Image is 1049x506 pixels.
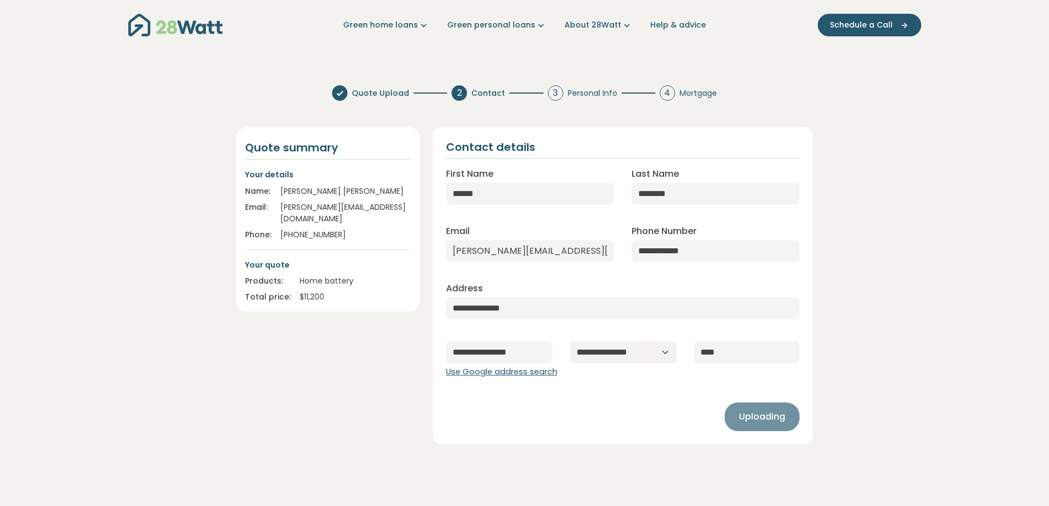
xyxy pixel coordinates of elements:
[245,275,291,287] div: Products:
[128,14,222,36] img: 28Watt
[128,11,921,39] nav: Main navigation
[245,229,271,241] div: Phone:
[564,19,633,31] a: About 28Watt
[632,225,697,238] label: Phone Number
[632,167,679,181] label: Last Name
[245,186,271,197] div: Name:
[280,229,411,241] div: [PHONE_NUMBER]
[680,88,717,99] span: Mortgage
[245,202,271,225] div: Email:
[568,88,617,99] span: Personal Info
[343,19,430,31] a: Green home loans
[818,14,921,36] button: Schedule a Call
[830,19,893,31] span: Schedule a Call
[280,202,411,225] div: [PERSON_NAME][EMAIL_ADDRESS][DOMAIN_NAME]
[300,275,411,287] div: Home battery
[352,88,409,99] span: Quote Upload
[452,85,467,101] div: 2
[446,167,493,181] label: First Name
[245,140,411,155] h4: Quote summary
[446,282,483,295] label: Address
[446,225,470,238] label: Email
[446,140,535,154] h2: Contact details
[245,168,411,181] p: Your details
[245,259,411,271] p: Your quote
[447,19,547,31] a: Green personal loans
[446,366,557,378] button: Use Google address search
[660,85,675,101] div: 4
[471,88,505,99] span: Contact
[245,291,291,303] div: Total price:
[548,85,563,101] div: 3
[280,186,411,197] div: [PERSON_NAME] [PERSON_NAME]
[446,240,614,262] input: Enter email
[650,19,706,31] a: Help & advice
[300,291,411,303] div: $ 11,200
